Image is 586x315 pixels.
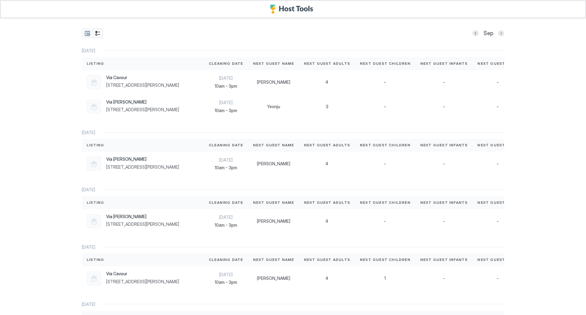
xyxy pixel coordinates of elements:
[87,200,104,205] span: Listing
[497,104,499,109] span: -
[443,79,445,85] span: -
[87,142,104,148] span: Listing
[472,30,479,36] button: Previous month
[87,257,104,262] span: Listing
[497,79,499,85] span: -
[209,157,243,163] span: [DATE]
[360,200,411,205] span: Next Guest Children
[209,100,243,105] span: [DATE]
[325,276,328,281] span: 4
[209,200,243,205] span: Cleaning Date
[443,161,445,167] span: -
[384,276,386,281] span: 1
[82,187,95,192] span: [DATE]
[477,200,518,205] span: Next Guest Pets
[209,272,243,277] span: [DATE]
[420,142,468,148] span: Next Guest Infants
[498,30,504,36] button: Next month
[420,61,468,66] span: Next Guest Infants
[384,161,386,167] span: -
[325,218,328,224] span: 4
[209,222,243,228] span: 10am - 3pm
[209,257,243,262] span: Cleaning Date
[209,280,243,285] span: 10am - 3pm
[420,257,468,262] span: Next Guest Infants
[443,218,445,224] span: -
[384,79,386,85] span: -
[443,276,445,281] span: -
[325,161,328,167] span: 4
[477,61,518,66] span: Next Guest Pets
[253,142,294,148] span: Next Guest Name
[106,222,179,227] span: [STREET_ADDRESS][PERSON_NAME]
[82,302,95,307] span: [DATE]
[209,142,243,148] span: Cleaning Date
[497,218,499,224] span: -
[304,142,350,148] span: Next Guest Adults
[325,79,328,85] span: 4
[477,257,518,262] span: Next Guest Pets
[360,142,411,148] span: Next Guest Children
[209,165,243,170] span: 10am - 3pm
[270,5,316,14] a: Host Tools Logo
[257,218,290,224] span: [PERSON_NAME]
[384,218,386,224] span: -
[326,104,328,109] span: 3
[257,79,290,85] span: [PERSON_NAME]
[209,61,243,66] span: Cleaning Date
[257,276,290,281] span: [PERSON_NAME]
[106,82,179,88] span: [STREET_ADDRESS][PERSON_NAME]
[106,107,179,112] span: [STREET_ADDRESS][PERSON_NAME]
[106,214,179,219] span: Via [PERSON_NAME]
[87,61,104,66] span: Listing
[82,130,95,135] span: [DATE]
[384,104,386,109] span: -
[304,200,350,205] span: Next Guest Adults
[497,161,499,167] span: -
[209,83,243,89] span: 10am - 3pm
[360,257,411,262] span: Next Guest Children
[209,108,243,113] span: 10am - 3pm
[82,48,95,53] span: [DATE]
[253,257,294,262] span: Next Guest Name
[209,75,243,81] span: [DATE]
[420,200,468,205] span: Next Guest Infants
[304,61,350,66] span: Next Guest Adults
[106,156,179,162] span: Via [PERSON_NAME]
[106,279,179,284] span: [STREET_ADDRESS][PERSON_NAME]
[360,61,411,66] span: Next Guest Children
[253,61,294,66] span: Next Guest Name
[257,161,290,167] span: [PERSON_NAME]
[483,30,493,37] span: Sep
[209,214,243,220] span: [DATE]
[304,257,350,262] span: Next Guest Adults
[477,142,518,148] span: Next Guest Pets
[82,28,103,38] div: tab-group
[82,244,95,250] span: [DATE]
[497,276,499,281] span: -
[253,200,294,205] span: Next Guest Name
[443,104,445,109] span: -
[106,75,179,80] span: Via Cavour
[106,271,179,277] span: Via Cavour
[106,99,179,105] span: Via [PERSON_NAME]
[106,164,179,170] span: [STREET_ADDRESS][PERSON_NAME]
[267,104,280,109] span: Yeonju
